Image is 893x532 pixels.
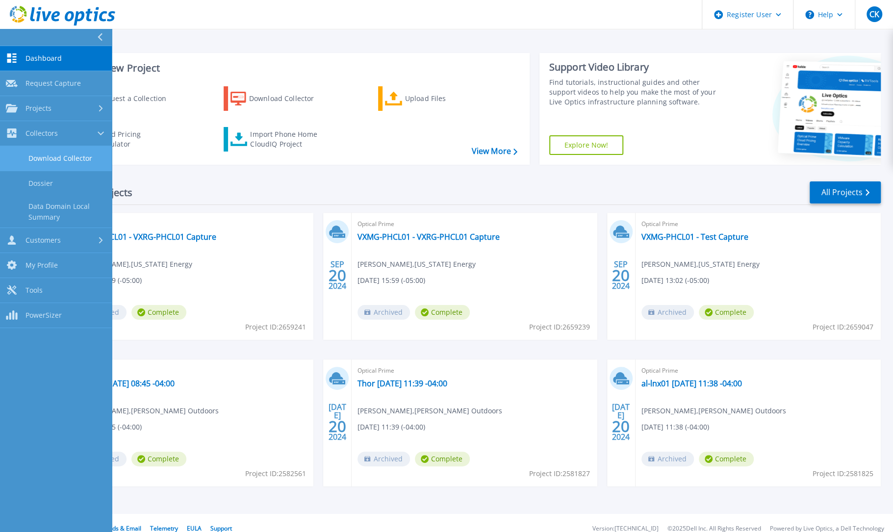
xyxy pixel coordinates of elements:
span: [PERSON_NAME] , [US_STATE] Energy [641,259,760,270]
span: Complete [699,452,754,466]
span: Complete [415,452,470,466]
span: Projects [26,104,51,113]
span: [PERSON_NAME] , [PERSON_NAME] Outdoors [357,405,502,416]
span: Archived [641,305,694,320]
div: SEP 2024 [612,257,630,293]
span: 20 [612,271,630,279]
div: Request a Collection [98,89,176,108]
span: Complete [131,305,186,320]
span: [PERSON_NAME] , [US_STATE] Energy [74,259,192,270]
a: VXMG-PHCL01 - Test Capture [641,232,748,242]
span: [DATE] 13:02 (-05:00) [641,275,709,286]
span: [PERSON_NAME] , [PERSON_NAME] Outdoors [74,405,219,416]
a: al-lnx01 [DATE] 11:38 -04:00 [641,379,742,388]
span: Project ID: 2659241 [245,322,306,332]
span: [DATE] 11:39 (-04:00) [357,422,425,432]
span: My Profile [26,261,58,270]
span: 20 [329,422,346,431]
h3: Start a New Project [70,63,517,74]
div: [DATE] 2024 [612,404,630,440]
div: Import Phone Home CloudIQ Project [250,129,327,149]
div: Support Video Library [549,61,723,74]
a: View More [471,147,517,156]
a: Upload Files [378,86,487,111]
div: [DATE] 2024 [328,404,347,440]
a: Cloud Pricing Calculator [70,127,179,152]
a: VXMG-PHCL01 - VXRG-PHCL01 Capture [357,232,500,242]
a: All Projects [810,181,881,203]
span: Optical Prime [74,219,307,229]
span: CK [869,10,879,18]
a: VXMG-PHCL01 - VXRG-PHCL01 Capture [74,232,216,242]
span: 20 [612,422,630,431]
span: Archived [357,305,410,320]
span: Complete [415,305,470,320]
span: 20 [329,271,346,279]
a: Explore Now! [549,135,624,155]
div: Cloud Pricing Calculator [96,129,175,149]
span: Dashboard [26,54,62,63]
span: Optical Prime [357,219,591,229]
span: Project ID: 2581825 [813,468,873,479]
span: Optical Prime [74,365,307,376]
span: Complete [699,305,754,320]
div: Download Collector [249,89,328,108]
span: Request Capture [26,79,81,88]
span: Customers [26,236,61,245]
span: Project ID: 2659047 [813,322,873,332]
span: [DATE] 11:38 (-04:00) [641,422,709,432]
span: Tools [26,286,43,295]
a: Request a Collection [70,86,179,111]
span: Project ID: 2582561 [245,468,306,479]
span: Archived [357,452,410,466]
span: Complete [131,452,186,466]
span: [PERSON_NAME] , [PERSON_NAME] Outdoors [641,405,786,416]
li: Powered by Live Optics, a Dell Technology [770,526,884,532]
li: Version: [TECHNICAL_ID] [592,526,659,532]
span: [DATE] 15:59 (-05:00) [357,275,425,286]
span: Optical Prime [357,365,591,376]
span: Archived [641,452,694,466]
div: SEP 2024 [328,257,347,293]
a: Download Collector [224,86,333,111]
span: Project ID: 2581827 [529,468,590,479]
span: Collectors [26,129,58,138]
div: Find tutorials, instructional guides and other support videos to help you make the most of your L... [549,77,723,107]
a: Thor [DATE] 11:39 -04:00 [357,379,447,388]
span: Optical Prime [641,219,875,229]
div: Upload Files [405,89,484,108]
span: Project ID: 2659239 [529,322,590,332]
a: al-lnx01 [DATE] 08:45 -04:00 [74,379,175,388]
span: Optical Prime [641,365,875,376]
li: © 2025 Dell Inc. All Rights Reserved [667,526,761,532]
span: [PERSON_NAME] , [US_STATE] Energy [357,259,476,270]
span: PowerSizer [26,311,62,320]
